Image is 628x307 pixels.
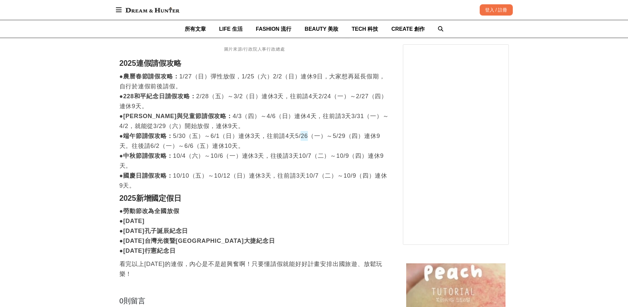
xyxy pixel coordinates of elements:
a: 所有文章 [185,20,206,38]
strong: ●[DATE]孔子誕辰紀念日 [120,228,188,234]
strong: 2025連假請假攻略 [120,59,181,67]
a: CREATE 創作 [391,20,425,38]
a: TECH 科技 [352,20,378,38]
div: 0 則留言 [120,295,390,306]
strong: ●國慶日請假攻略： [120,172,173,179]
a: LIFE 生活 [219,20,243,38]
p: 1/27（日）彈性放假，1/25（六）2/2（日）連休9日，大家想再延長假期，自行於連假前後請假。 2/28（五）～3/2（日）連休3天，往前請4天2/24（一）～2/27（四）連休9天。 4/... [120,71,390,191]
strong: ●中秋節請假攻略： [120,153,173,159]
span: CREATE 創作 [391,26,425,32]
span: 所有文章 [185,26,206,32]
strong: ●[PERSON_NAME]與兒童節請假攻略： [120,113,233,119]
span: TECH 科技 [352,26,378,32]
a: FASHION 流行 [256,20,292,38]
span: 圖片來源/行政院人事行政總處 [224,47,285,52]
strong: ●[DATE]台灣光復暨[GEOGRAPHIC_DATA]大捷紀念日 [120,238,275,244]
div: 登入 / 註冊 [480,4,513,16]
strong: ●端午節請假攻略： [120,133,173,139]
p: 看完以上[DATE]的連假，內心是不是超興奮啊！只要懂請假就能好好計畫安排出國旅遊、放鬆玩樂！ [120,259,390,279]
span: FASHION 流行 [256,26,292,32]
strong: ●[DATE] [120,218,145,224]
strong: ●勞動節改為全國放假 [120,208,179,214]
img: Dream & Hunter [122,4,183,16]
span: LIFE 生活 [219,26,243,32]
span: BEAUTY 美妝 [305,26,338,32]
strong: ●[DATE]行憲紀念日 [120,247,176,254]
strong: ●228和平紀念日請假攻略： [120,93,196,100]
h2: 2025新增國定假日 [120,194,390,203]
a: BEAUTY 美妝 [305,20,338,38]
strong: ●農曆春節請假攻略： [120,73,179,80]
